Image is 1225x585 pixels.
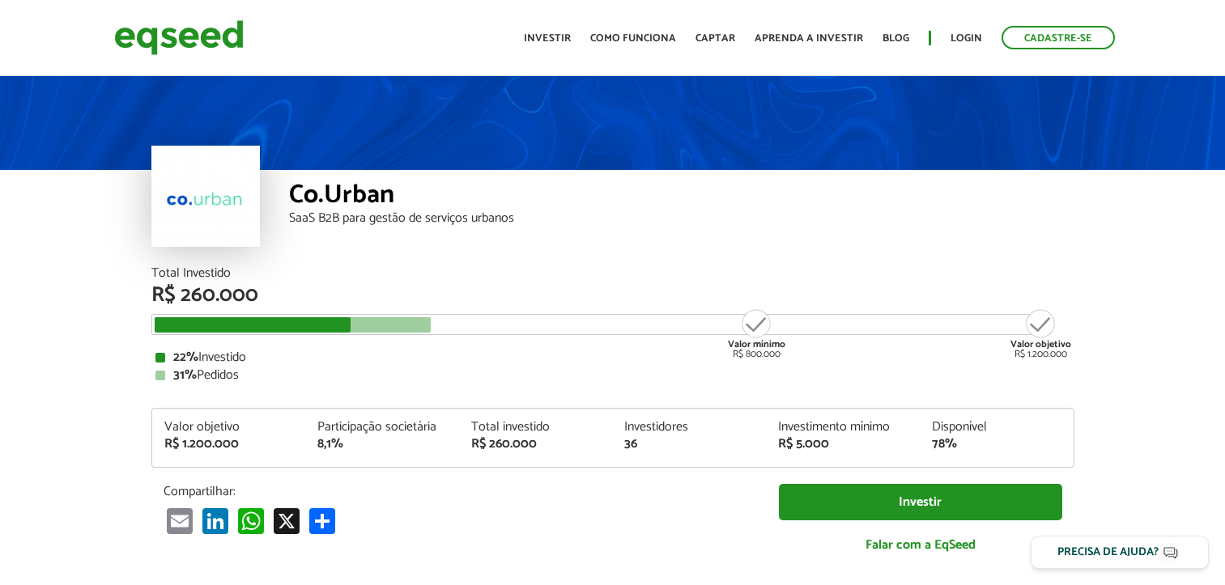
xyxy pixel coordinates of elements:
[173,346,198,368] strong: 22%
[164,438,294,451] div: R$ 1.200.000
[235,507,267,534] a: WhatsApp
[728,337,785,352] strong: Valor mínimo
[317,438,447,451] div: 8,1%
[306,507,338,534] a: Compartilhar
[164,421,294,434] div: Valor objetivo
[932,438,1061,451] div: 78%
[1010,337,1071,352] strong: Valor objetivo
[779,484,1062,520] a: Investir
[199,507,232,534] a: LinkedIn
[270,507,303,534] a: X
[173,364,197,386] strong: 31%
[114,16,244,59] img: EqSeed
[755,33,863,44] a: Aprenda a investir
[155,351,1070,364] div: Investido
[151,267,1074,280] div: Total Investido
[164,484,755,499] p: Compartilhar:
[471,438,601,451] div: R$ 260.000
[624,421,754,434] div: Investidores
[778,421,908,434] div: Investimento mínimo
[1010,307,1071,359] div: R$ 1.200.000
[471,421,601,434] div: Total investido
[695,33,735,44] a: Captar
[779,528,1062,562] a: Falar com a EqSeed
[726,307,787,359] div: R$ 800.000
[951,33,982,44] a: Login
[317,421,447,434] div: Participação societária
[932,421,1061,434] div: Disponível
[1002,26,1115,49] a: Cadastre-se
[524,33,571,44] a: Investir
[590,33,676,44] a: Como funciona
[289,182,1074,212] div: Co.Urban
[624,438,754,451] div: 36
[151,285,1074,306] div: R$ 260.000
[164,507,196,534] a: Email
[289,212,1074,225] div: SaaS B2B para gestão de serviços urbanos
[778,438,908,451] div: R$ 5.000
[883,33,909,44] a: Blog
[155,369,1070,382] div: Pedidos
